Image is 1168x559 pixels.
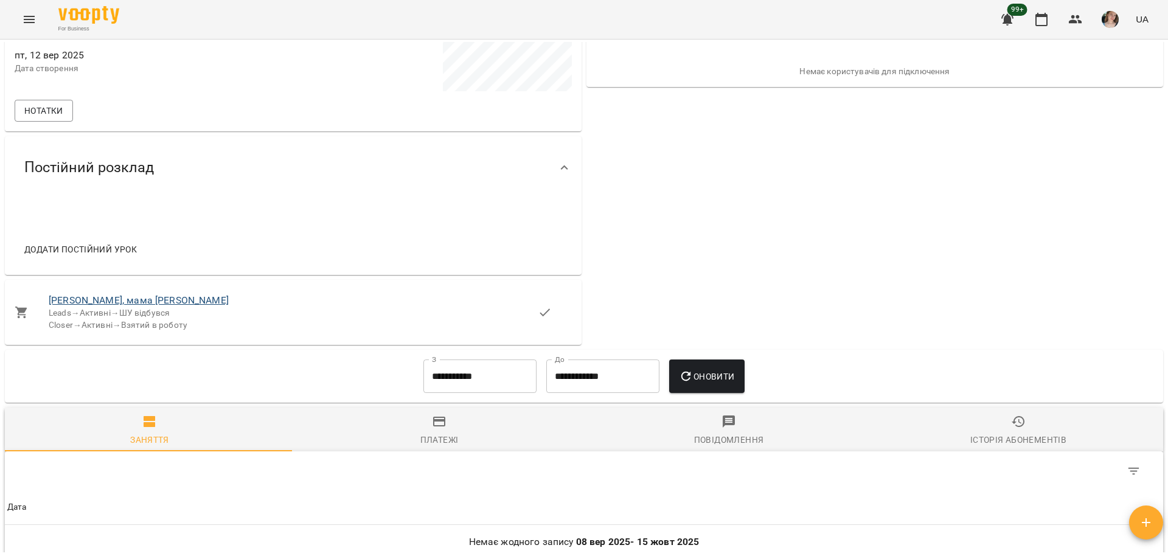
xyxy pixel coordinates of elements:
p: Немає користувачів для підключення [596,66,1153,78]
img: Voopty Logo [58,6,119,24]
div: Дата [7,500,27,515]
div: Постійний розклад [5,136,582,199]
div: Leads Активні ШУ відбувся [49,307,538,319]
span: → [111,308,119,318]
span: Додати постійний урок [24,242,137,257]
span: → [113,320,121,330]
p: Немає жодного запису [7,535,1161,549]
div: Платежі [420,432,459,447]
button: Menu [15,5,44,34]
a: [PERSON_NAME], мама [PERSON_NAME] [49,294,229,306]
button: Додати постійний урок [19,238,142,260]
span: → [71,308,80,318]
button: Нотатки [15,100,73,122]
div: Table Toolbar [5,451,1163,490]
button: Фільтр [1119,457,1149,486]
span: Нотатки [24,103,63,118]
span: 99+ [1007,4,1027,16]
div: Заняття [130,432,169,447]
button: Оновити [669,359,744,394]
span: Оновити [679,369,734,384]
img: 6afb9eb6cc617cb6866001ac461bd93f.JPG [1102,11,1119,28]
span: пт, 12 вер 2025 [15,48,291,63]
b: 08 вер 2025 - 15 жовт 2025 [576,536,700,547]
div: Повідомлення [694,432,764,447]
span: For Business [58,25,119,33]
div: Історія абонементів [970,432,1066,447]
div: Closer Активні Взятий в роботу [49,319,538,332]
div: Sort [7,500,27,515]
p: Дата створення [15,63,291,75]
span: UA [1136,13,1149,26]
span: → [73,320,82,330]
span: Дата [7,500,1161,515]
span: Постійний розклад [24,158,154,177]
button: UA [1131,8,1153,30]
